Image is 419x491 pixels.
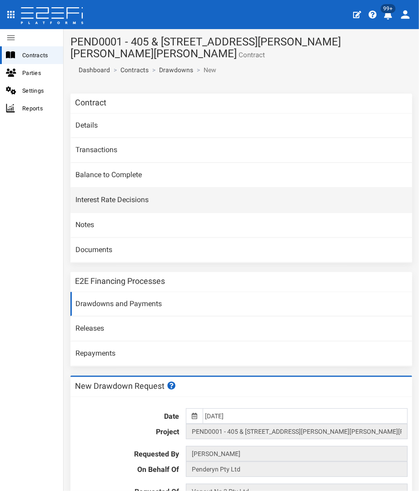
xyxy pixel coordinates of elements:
[70,138,412,163] a: Transactions
[186,446,408,461] input: Requested By
[70,36,412,60] h1: PEND0001 - 405 & [STREET_ADDRESS][PERSON_NAME][PERSON_NAME][PERSON_NAME]
[70,292,412,317] a: Drawdowns and Payments
[75,382,177,390] h3: New Drawdown Request
[120,65,149,74] a: Contracts
[75,446,186,460] label: Requested By
[70,238,412,263] a: Documents
[70,163,412,188] a: Balance to Complete
[22,85,56,96] span: Settings
[75,277,165,285] h3: E2E Financing Processes
[195,65,216,74] li: New
[186,461,408,477] input: Borrower Entity
[75,99,106,107] h3: Contract
[70,188,412,213] a: Interest Rate Decisions
[75,65,110,74] a: Dashboard
[75,66,110,74] span: Dashboard
[70,317,412,341] a: Releases
[22,103,56,114] span: Reports
[70,342,412,366] a: Repayments
[75,408,186,422] label: Date
[75,461,186,475] label: On Behalf Of
[22,50,56,60] span: Contracts
[237,52,265,59] small: Contract
[70,213,412,238] a: Notes
[186,424,408,439] input: Contract Name
[159,65,193,74] a: Drawdowns
[22,68,56,78] span: Parties
[70,114,412,138] a: Details
[75,424,186,437] label: Project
